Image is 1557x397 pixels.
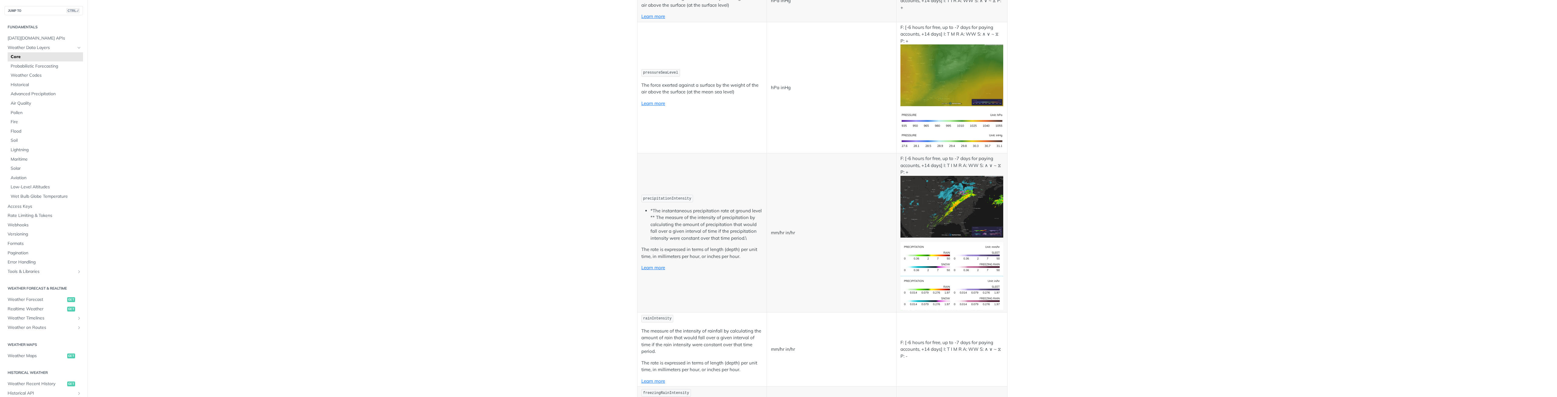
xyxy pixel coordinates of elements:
span: rainIntensity [643,316,672,321]
h2: Fundamentals [5,24,83,30]
a: Weather Recent Historyget [5,379,83,388]
span: CTRL-/ [66,8,80,13]
a: Tools & LibrariesShow subpages for Tools & Libraries [5,267,83,276]
a: Aviation [8,173,83,183]
a: Versioning [5,230,83,239]
a: Solar [8,164,83,173]
span: Expand image [900,290,1003,296]
a: Weather Forecastget [5,295,83,304]
li: *The instantaneous precipitation rate at ground level ** The measure of the intensity of precipit... [650,207,763,242]
p: The rate is expressed in terms of length (depth) per unit time, in millimeters per hour, or inche... [641,360,763,373]
span: Advanced Precipitation [11,91,81,97]
a: Wet Bulb Globe Temperature [8,192,83,201]
span: Maritime [11,156,81,162]
span: Expand image [900,72,1003,78]
span: get [67,381,75,386]
span: Weather Timelines [8,315,75,321]
a: Advanced Precipitation [8,89,83,99]
span: Historical [11,82,81,88]
span: Weather Codes [11,72,81,78]
a: Error Handling [5,258,83,267]
p: F: [-6 hours for free, up to -7 days for paying accounts, +14 days] I: T M R A: WW S: ∧ ∨ ~ ⧖ P: + [900,24,1003,106]
span: Expand image [900,138,1003,144]
a: Air Quality [8,99,83,108]
a: Flood [8,127,83,136]
span: Flood [11,128,81,134]
span: Wet Bulb Globe Temperature [11,193,81,200]
span: Pagination [8,250,81,256]
a: Learn more [641,378,665,384]
a: Formats [5,239,83,248]
span: Aviation [11,175,81,181]
span: freezingRainIntensity [643,391,689,395]
span: [DATE][DOMAIN_NAME] APIs [8,35,81,41]
button: Show subpages for Tools & Libraries [77,269,81,274]
p: F: [-6 hours for free, up to -7 days for paying accounts, +14 days] I: T I M R A: WW S: ∧ ∨ ~ ⧖ P: + [900,155,1003,237]
button: JUMP TOCTRL-/ [5,6,83,15]
a: Weather Codes [8,71,83,80]
a: Weather Data LayersHide subpages for Weather Data Layers [5,43,83,52]
span: get [67,353,75,358]
button: Show subpages for Historical API [77,391,81,396]
span: Core [11,54,81,60]
span: Error Handling [8,259,81,265]
span: Low-Level Altitudes [11,184,81,190]
a: Realtime Weatherget [5,305,83,314]
span: Weather Maps [8,353,66,359]
h2: Historical Weather [5,370,83,375]
span: Probabilistic Forecasting [11,63,81,69]
a: Low-Level Altitudes [8,183,83,192]
button: Show subpages for Weather on Routes [77,325,81,330]
a: Learn more [641,265,665,270]
span: Historical API [8,390,75,396]
a: Probabilistic Forecasting [8,62,83,71]
button: Show subpages for Weather Timelines [77,316,81,321]
span: Weather Forecast [8,297,66,303]
p: The rate is expressed in terms of length (depth) per unit time, in millimeters per hour, or inche... [641,246,763,260]
span: get [67,297,75,302]
a: Webhooks [5,221,83,230]
a: Core [8,52,83,61]
span: Access Keys [8,204,81,210]
h2: Weather Forecast & realtime [5,286,83,291]
a: Historical [8,80,83,89]
span: get [67,307,75,312]
span: Lightning [11,147,81,153]
span: Fire [11,119,81,125]
a: [DATE][DOMAIN_NAME] APIs [5,34,83,43]
span: precipitationIntensity [643,197,691,201]
a: Learn more [641,100,665,106]
a: Maritime [8,155,83,164]
span: Solar [11,165,81,172]
span: Realtime Weather [8,306,66,312]
p: mm/hr in/hr [771,229,892,236]
span: Expand image [900,256,1003,261]
a: Weather on RoutesShow subpages for Weather on Routes [5,323,83,332]
a: Fire [8,117,83,127]
span: Weather Recent History [8,381,66,387]
p: hPa inHg [771,84,892,91]
p: mm/hr in/hr [771,346,892,353]
a: Weather TimelinesShow subpages for Weather Timelines [5,314,83,323]
p: The force exerted against a surface by the weight of the air above the surface (at the mean sea l... [641,82,763,96]
p: F: [-6 hours for free, up to -7 days for paying accounts, +14 days] I: T I M R A: WW S: ∧ ∨ ~ ⧖ P: - [900,339,1003,360]
span: Tools & Libraries [8,269,75,275]
span: Weather on Routes [8,325,75,331]
span: Expand image [900,117,1003,123]
a: Learn more [641,13,665,19]
span: Versioning [8,231,81,237]
span: Soil [11,138,81,144]
span: Expand image [900,203,1003,209]
p: The measure of the intensity of rainfall by calculating the amount of rain that would fall over a... [641,328,763,355]
a: Pollen [8,108,83,117]
span: Weather Data Layers [8,45,75,51]
a: Weather Mapsget [5,351,83,360]
span: Rate Limiting & Tokens [8,213,81,219]
span: Webhooks [8,222,81,228]
span: Formats [8,241,81,247]
a: Pagination [5,249,83,258]
span: Pollen [11,110,81,116]
h2: Weather Maps [5,342,83,347]
span: pressureSeaLevel [643,71,678,75]
a: Access Keys [5,202,83,211]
